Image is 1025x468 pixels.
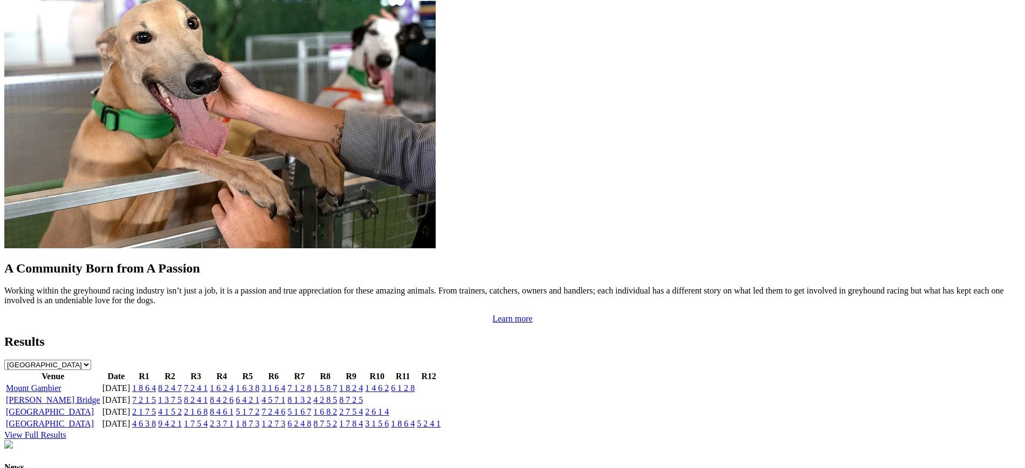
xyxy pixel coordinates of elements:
th: R9 [339,371,363,382]
a: 1 6 3 8 [236,383,259,393]
a: 1 2 7 3 [262,419,285,428]
th: R1 [132,371,156,382]
th: R5 [235,371,260,382]
a: 2 6 1 4 [365,407,389,416]
a: [PERSON_NAME] Bridge [6,395,100,404]
td: [DATE] [102,418,131,429]
th: R2 [157,371,182,382]
img: chasers_homepage.jpg [4,440,13,449]
a: 8 4 2 6 [210,395,233,404]
a: [GEOGRAPHIC_DATA] [6,407,94,416]
a: 1 8 2 4 [339,383,363,393]
td: [DATE] [102,407,131,417]
a: 6 4 2 1 [236,395,259,404]
th: R10 [364,371,389,382]
a: 8 1 3 2 [287,395,311,404]
th: R4 [209,371,234,382]
a: 1 8 7 3 [236,419,259,428]
a: 2 1 6 8 [184,407,208,416]
a: 1 7 5 4 [184,419,208,428]
a: 7 2 1 5 [132,395,156,404]
a: 3 1 5 6 [365,419,389,428]
a: 4 1 5 2 [158,407,182,416]
a: 8 2 4 1 [184,395,208,404]
a: 7 1 2 8 [287,383,311,393]
a: 2 7 5 4 [339,407,363,416]
a: 1 6 2 4 [210,383,233,393]
td: [DATE] [102,383,131,394]
a: 1 3 7 5 [158,395,182,404]
a: 8 4 6 1 [210,407,233,416]
th: R12 [416,371,441,382]
th: R3 [183,371,208,382]
a: 1 8 6 4 [391,419,415,428]
a: 1 5 8 7 [313,383,337,393]
a: 3 1 6 4 [262,383,285,393]
a: 8 7 2 5 [339,395,363,404]
a: 1 6 8 2 [313,407,337,416]
h2: Results [4,334,1021,349]
a: 7 2 4 1 [184,383,208,393]
a: 2 1 7 5 [132,407,156,416]
h2: A Community Born from A Passion [4,261,1021,276]
a: 5 1 6 7 [287,407,311,416]
th: Venue [5,371,101,382]
a: [GEOGRAPHIC_DATA] [6,419,94,428]
a: 8 7 5 2 [313,419,337,428]
a: 6 1 2 8 [391,383,415,393]
th: R8 [313,371,338,382]
a: 5 2 4 1 [417,419,441,428]
a: 1 8 6 4 [132,383,156,393]
a: 9 4 2 1 [158,419,182,428]
p: Working within the greyhound racing industry isn’t just a job, it is a passion and true appreciat... [4,286,1021,305]
a: 5 1 7 2 [236,407,259,416]
a: 2 3 7 1 [210,419,233,428]
a: Mount Gambier [6,383,61,393]
th: R7 [287,371,312,382]
a: 1 7 8 4 [339,419,363,428]
td: [DATE] [102,395,131,406]
a: 4 5 7 1 [262,395,285,404]
a: 7 2 4 6 [262,407,285,416]
th: R6 [261,371,286,382]
a: 1 4 6 2 [365,383,389,393]
a: 8 2 4 7 [158,383,182,393]
a: View Full Results [4,430,66,439]
a: 6 2 4 8 [287,419,311,428]
th: R11 [390,371,415,382]
th: Date [102,371,131,382]
a: 4 2 8 5 [313,395,337,404]
a: 4 6 3 8 [132,419,156,428]
a: Learn more [492,314,532,323]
